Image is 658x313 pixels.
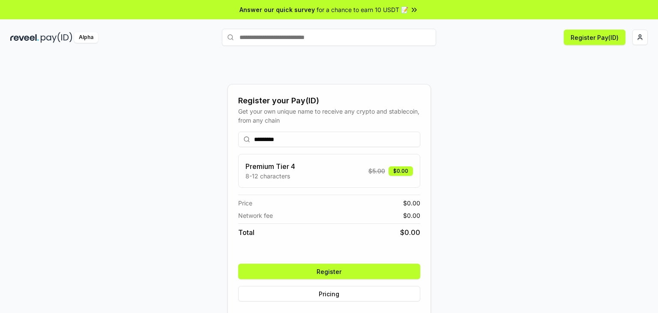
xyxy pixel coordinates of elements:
[238,107,420,125] div: Get your own unique name to receive any crypto and stablecoin, from any chain
[245,172,295,181] p: 8-12 characters
[74,32,98,43] div: Alpha
[238,199,252,208] span: Price
[41,32,72,43] img: pay_id
[403,211,420,220] span: $ 0.00
[389,166,413,176] div: $0.00
[238,95,420,107] div: Register your Pay(ID)
[403,199,420,208] span: $ 0.00
[245,161,295,172] h3: Premium Tier 4
[564,30,625,45] button: Register Pay(ID)
[238,211,273,220] span: Network fee
[238,264,420,279] button: Register
[239,5,315,14] span: Answer our quick survey
[400,227,420,238] span: $ 0.00
[238,286,420,301] button: Pricing
[10,32,39,43] img: reveel_dark
[238,227,254,238] span: Total
[317,5,408,14] span: for a chance to earn 10 USDT 📝
[368,166,385,175] span: $ 5.00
